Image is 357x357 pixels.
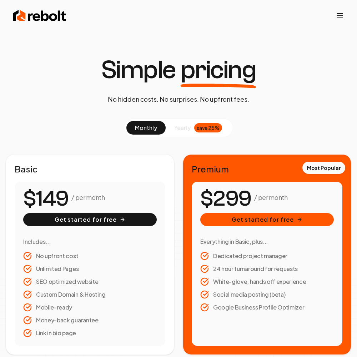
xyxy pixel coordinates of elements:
[302,162,345,174] div: Most Popular
[23,237,157,246] h3: Includes...
[15,163,165,175] h2: Basic
[200,213,334,226] button: Get started for free
[23,265,157,273] li: Unlimited Pages
[200,277,334,286] li: White-glove, hands off experience
[135,124,157,131] span: monthly
[23,329,157,337] li: Link in bio page
[13,9,66,23] img: Rebolt Logo
[108,94,249,104] p: No hidden costs. No surprises. No upfront fees.
[174,124,191,132] span: yearly
[200,183,251,215] number-flow-react: $299
[181,57,256,83] span: pricing
[200,265,334,273] li: 24 hour turnaround for requests
[200,252,334,260] li: Dedicated project manager
[23,316,157,325] li: Money-back guarantee
[23,303,157,312] li: Mobile-ready
[192,163,342,175] h2: Premium
[23,252,157,260] li: No upfront cost
[200,303,334,312] li: Google Business Profile Optimizer
[336,11,344,20] button: Toggle mobile menu
[23,213,157,226] button: Get started for free
[200,290,334,299] li: Social media posting (beta)
[23,277,157,286] li: SEO optimized website
[101,57,256,83] h1: Simple
[200,237,334,246] h3: Everything in Basic, plus...
[23,183,69,215] number-flow-react: $149
[194,123,222,132] div: save 25%
[126,121,166,135] button: monthly
[71,192,105,202] p: / per month
[23,290,157,299] li: Custom Domain & Hosting
[166,121,231,135] button: yearlysave 25%
[254,192,287,202] p: / per month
